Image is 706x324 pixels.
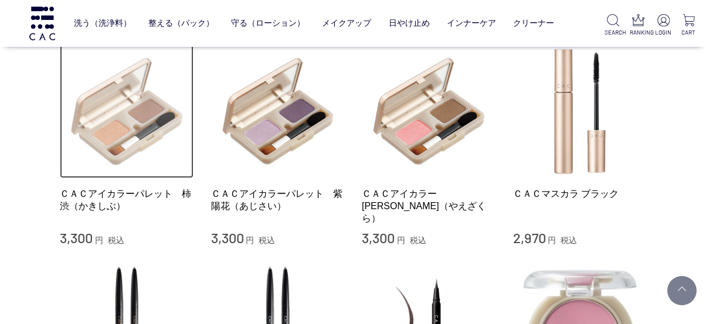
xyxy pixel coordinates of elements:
[630,14,646,37] a: RANKING
[108,236,124,245] span: 税込
[680,28,697,37] p: CART
[362,187,495,225] a: ＣＡＣアイカラー[PERSON_NAME]（やえざくら）
[148,9,214,37] a: 整える（パック）
[211,187,345,213] a: ＣＡＣアイカラーパレット 紫陽花（あじさい）
[513,187,647,200] a: ＣＡＣマスカラ ブラック
[231,9,305,37] a: 守る（ローション）
[680,14,697,37] a: CART
[362,229,395,246] span: 3,300
[655,28,671,37] p: LOGIN
[410,236,426,245] span: 税込
[513,9,554,37] a: クリーナー
[389,9,430,37] a: 日やけ止め
[605,28,621,37] p: SEARCH
[447,9,496,37] a: インナーケア
[513,229,546,246] span: 2,970
[74,9,131,37] a: 洗う（洗浄料）
[211,45,345,178] img: ＣＡＣアイカラーパレット 紫陽花（あじさい）
[60,229,93,246] span: 3,300
[397,236,405,245] span: 円
[95,236,103,245] span: 円
[561,236,577,245] span: 税込
[513,45,647,178] img: ＣＡＣマスカラ ブラック
[605,14,621,37] a: SEARCH
[362,45,495,178] img: ＣＡＣアイカラーパレット 八重桜（やえざくら）
[211,229,244,246] span: 3,300
[60,45,194,178] img: ＣＡＣアイカラーパレット 柿渋（かきしぶ）
[28,6,57,40] img: logo
[548,236,556,245] span: 円
[246,236,254,245] span: 円
[630,28,646,37] p: RANKING
[259,236,275,245] span: 税込
[60,187,194,213] a: ＣＡＣアイカラーパレット 柿渋（かきしぶ）
[322,9,371,37] a: メイクアップ
[655,14,671,37] a: LOGIN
